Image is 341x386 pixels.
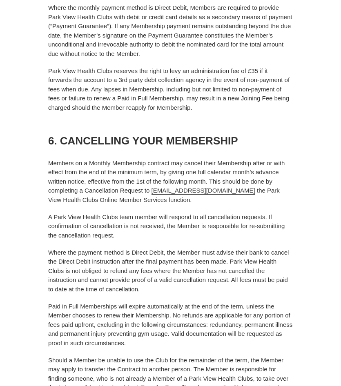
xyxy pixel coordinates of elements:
a: [EMAIL_ADDRESS][DOMAIN_NAME] [152,187,255,195]
p: Where the payment method is Direct Debit, the Member must advise their bank to cancel the Direct ... [48,248,293,294]
p: Members on a Monthly Membership contract may cancel their Membership after or with effect from th... [48,159,293,205]
p: Paid in Full Memberships will expire automatically at the end of the term, unless the Member choo... [48,302,293,348]
p: A Park View Health Clubs team member will respond to all cancellation requests. If confirmation o... [48,213,293,240]
p: Park View Health Clubs reserves the right to levy an administration fee of £35 if it forwards the... [48,67,293,113]
p: Where the monthly payment method is Direct Debit, Members are required to provide Park View Healt... [48,3,293,58]
h3: 6. CANCELLING YOUR MEMBERSHIP [48,135,293,147]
